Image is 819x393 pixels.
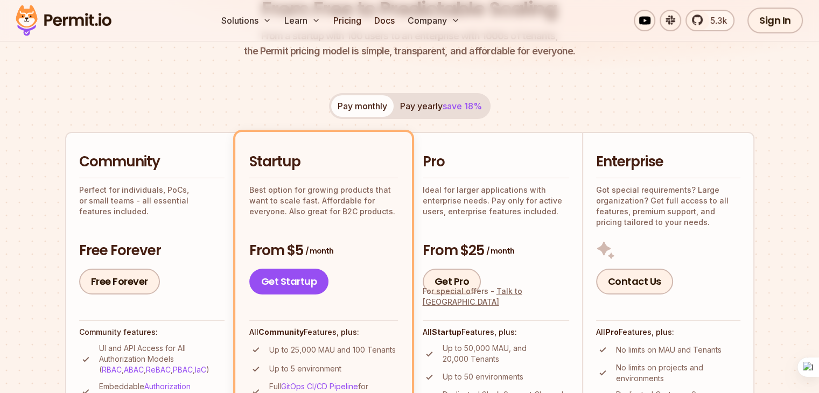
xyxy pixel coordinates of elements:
a: Sign In [747,8,803,33]
a: ReBAC [146,365,171,374]
h2: Enterprise [596,152,740,172]
h4: All Features, plus: [596,327,740,338]
span: save 18% [443,101,482,111]
a: 5.3k [685,10,734,31]
p: Best option for growing products that want to scale fast. Affordable for everyone. Also great for... [249,185,398,217]
a: Contact Us [596,269,673,294]
span: / month [305,245,333,256]
p: Perfect for individuals, PoCs, or small teams - all essential features included. [79,185,225,217]
h4: All Features, plus: [249,327,398,338]
a: IaC [195,365,206,374]
a: GitOps CI/CD Pipeline [281,382,358,391]
h2: Startup [249,152,398,172]
p: Up to 25,000 MAU and 100 Tenants [269,345,396,355]
p: Up to 5 environment [269,363,341,374]
h3: From $5 [249,241,398,261]
strong: Startup [432,327,461,336]
a: Pricing [329,10,366,31]
p: UI and API Access for All Authorization Models ( , , , , ) [99,343,225,375]
h3: Free Forever [79,241,225,261]
h2: Community [79,152,225,172]
a: RBAC [102,365,122,374]
a: ABAC [124,365,144,374]
p: No limits on MAU and Tenants [616,345,722,355]
p: Up to 50 environments [443,371,523,382]
span: / month [486,245,514,256]
button: Pay yearlysave 18% [394,95,488,117]
a: Get Pro [423,269,481,294]
a: PBAC [173,365,193,374]
p: Up to 50,000 MAU, and 20,000 Tenants [443,343,569,364]
div: For special offers - [423,286,569,307]
button: Solutions [217,10,276,31]
a: Get Startup [249,269,329,294]
img: Permit logo [11,2,116,39]
button: Learn [280,10,325,31]
h4: Community features: [79,327,225,338]
h3: From $25 [423,241,569,261]
p: the Permit pricing model is simple, transparent, and affordable for everyone. [244,29,576,59]
strong: Pro [605,327,619,336]
h2: Pro [423,152,569,172]
a: Docs [370,10,399,31]
a: Free Forever [79,269,160,294]
button: Company [403,10,464,31]
p: Got special requirements? Large organization? Get full access to all features, premium support, a... [596,185,740,228]
span: 5.3k [704,14,727,27]
p: No limits on projects and environments [616,362,740,384]
strong: Community [258,327,304,336]
p: Ideal for larger applications with enterprise needs. Pay only for active users, enterprise featur... [423,185,569,217]
h4: All Features, plus: [423,327,569,338]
